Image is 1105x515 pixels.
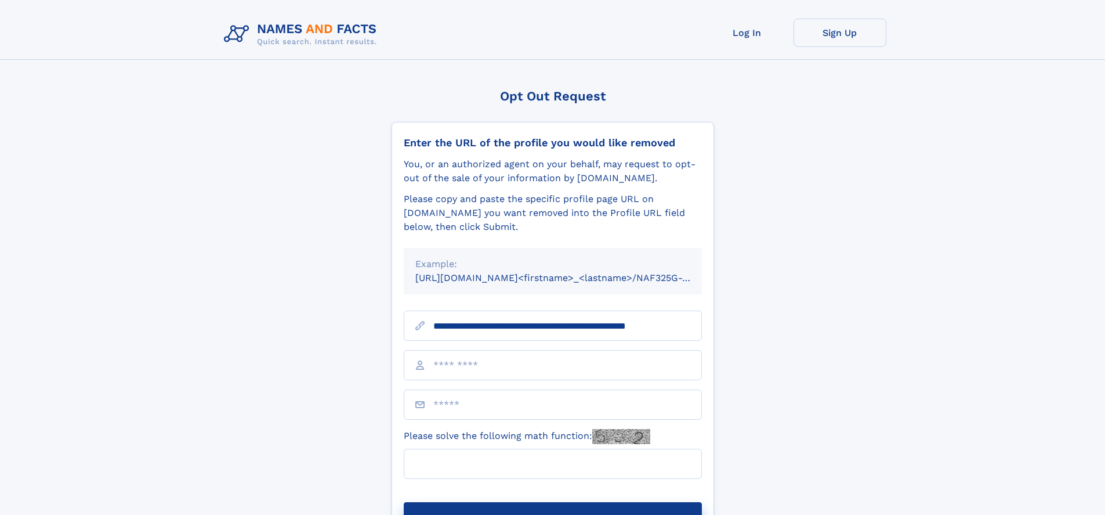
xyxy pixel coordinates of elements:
img: Logo Names and Facts [219,19,386,50]
div: You, or an authorized agent on your behalf, may request to opt-out of the sale of your informatio... [404,157,702,185]
div: Opt Out Request [392,89,714,103]
label: Please solve the following math function: [404,429,650,444]
small: [URL][DOMAIN_NAME]<firstname>_<lastname>/NAF325G-xxxxxxxx [415,272,724,283]
div: Enter the URL of the profile you would like removed [404,136,702,149]
a: Sign Up [794,19,886,47]
a: Log In [701,19,794,47]
div: Example: [415,257,690,271]
div: Please copy and paste the specific profile page URL on [DOMAIN_NAME] you want removed into the Pr... [404,192,702,234]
